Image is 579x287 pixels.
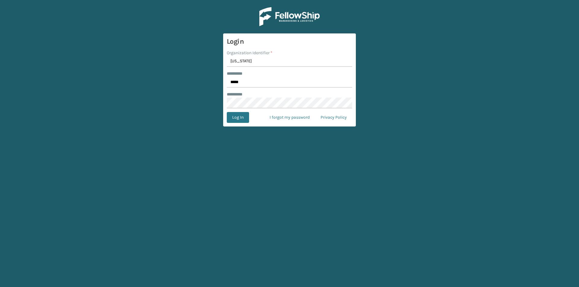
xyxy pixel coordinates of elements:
a: Privacy Policy [315,112,352,123]
a: I forgot my password [264,112,315,123]
button: Log In [227,112,249,123]
label: Organization Identifier [227,50,272,56]
h3: Login [227,37,352,46]
img: Logo [259,7,320,26]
